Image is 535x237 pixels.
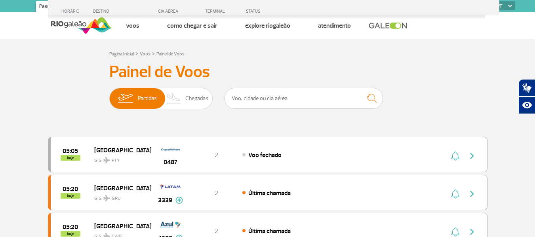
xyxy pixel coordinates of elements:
div: Plugin de acessibilidade da Hand Talk. [518,79,535,114]
div: STATUS [242,9,307,14]
h3: Painel de Voos [109,62,426,82]
span: Última chamada [248,189,291,197]
span: 2025-09-25 05:20:00 [63,224,78,230]
img: slider-desembarque [162,88,186,109]
a: Painel de Voos [156,51,185,57]
a: Como chegar e sair [167,22,217,30]
span: PTY [112,157,120,164]
img: sino-painel-voo.svg [451,151,459,161]
img: destiny_airplane.svg [103,195,110,201]
span: [GEOGRAPHIC_DATA] [94,183,145,193]
a: Voos [140,51,150,57]
span: Voo fechado [248,151,282,159]
span: 2025-09-25 05:05:00 [63,148,78,154]
span: [GEOGRAPHIC_DATA] [94,145,145,155]
span: GIG [94,153,145,164]
a: Atendimento [318,22,351,30]
span: Última chamada [248,227,291,235]
span: 2025-09-25 05:20:00 [63,186,78,192]
a: Passageiros [36,1,69,13]
span: hoje [61,193,80,199]
button: Abrir tradutor de língua de sinais. [518,79,535,97]
img: mais-info-painel-voo.svg [175,197,183,204]
button: Abrir recursos assistivos. [518,97,535,114]
img: sino-painel-voo.svg [451,189,459,199]
span: 2 [215,151,218,159]
span: hoje [61,231,80,237]
a: Explore RIOgaleão [245,22,290,30]
a: Página Inicial [109,51,134,57]
span: [GEOGRAPHIC_DATA] [94,221,145,231]
img: destiny_airplane.svg [103,157,110,163]
span: 2 [215,189,218,197]
a: Voos [126,22,139,30]
img: seta-direita-painel-voo.svg [467,227,477,237]
span: Partidas [138,88,157,109]
span: 2 [215,227,218,235]
input: Voo, cidade ou cia aérea [225,88,383,109]
div: DESTINO [93,9,151,14]
span: GRU [112,195,121,202]
img: sino-painel-voo.svg [451,227,459,237]
div: CIA AÉREA [151,9,190,14]
span: 3339 [158,195,172,205]
div: HORÁRIO [50,9,93,14]
img: slider-embarque [113,88,138,109]
span: GIG [94,191,145,202]
span: hoje [61,155,80,161]
img: seta-direita-painel-voo.svg [467,189,477,199]
div: TERMINAL [190,9,242,14]
span: 0487 [164,157,177,167]
span: Chegadas [185,88,208,109]
img: seta-direita-painel-voo.svg [467,151,477,161]
a: > [152,49,155,58]
a: > [135,49,138,58]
